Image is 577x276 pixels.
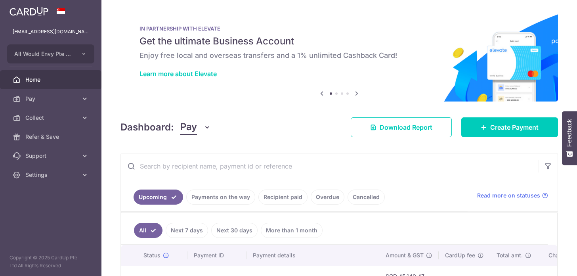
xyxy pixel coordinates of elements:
[380,123,432,132] span: Download Report
[139,35,539,48] h5: Get the ultimate Business Account
[477,192,548,199] a: Read more on statuses
[139,51,539,60] h6: Enjoy free local and overseas transfers and a 1% unlimited Cashback Card!
[143,251,160,259] span: Status
[166,223,208,238] a: Next 7 days
[490,123,539,132] span: Create Payment
[7,44,94,63] button: All Would Envy Pte Ltd
[445,251,475,259] span: CardUp fee
[25,152,78,160] span: Support
[386,251,424,259] span: Amount & GST
[562,111,577,165] button: Feedback - Show survey
[351,117,452,137] a: Download Report
[477,192,540,199] span: Read more on statuses
[13,28,89,36] p: [EMAIL_ADDRESS][DOMAIN_NAME]
[187,245,246,266] th: Payment ID
[180,120,197,135] span: Pay
[25,76,78,84] span: Home
[180,120,211,135] button: Pay
[461,117,558,137] a: Create Payment
[186,190,255,205] a: Payments on the way
[348,190,385,205] a: Cancelled
[120,120,174,134] h4: Dashboard:
[139,25,539,32] p: IN PARTNERSHIP WITH ELEVATE
[25,133,78,141] span: Refer & Save
[246,245,379,266] th: Payment details
[261,223,323,238] a: More than 1 month
[566,119,573,147] span: Feedback
[311,190,344,205] a: Overdue
[25,114,78,122] span: Collect
[14,50,73,58] span: All Would Envy Pte Ltd
[134,223,162,238] a: All
[497,251,523,259] span: Total amt.
[10,6,48,16] img: CardUp
[139,70,217,78] a: Learn more about Elevate
[211,223,258,238] a: Next 30 days
[25,95,78,103] span: Pay
[134,190,183,205] a: Upcoming
[120,13,558,102] img: Renovation banner
[25,171,78,179] span: Settings
[121,153,539,179] input: Search by recipient name, payment id or reference
[258,190,308,205] a: Recipient paid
